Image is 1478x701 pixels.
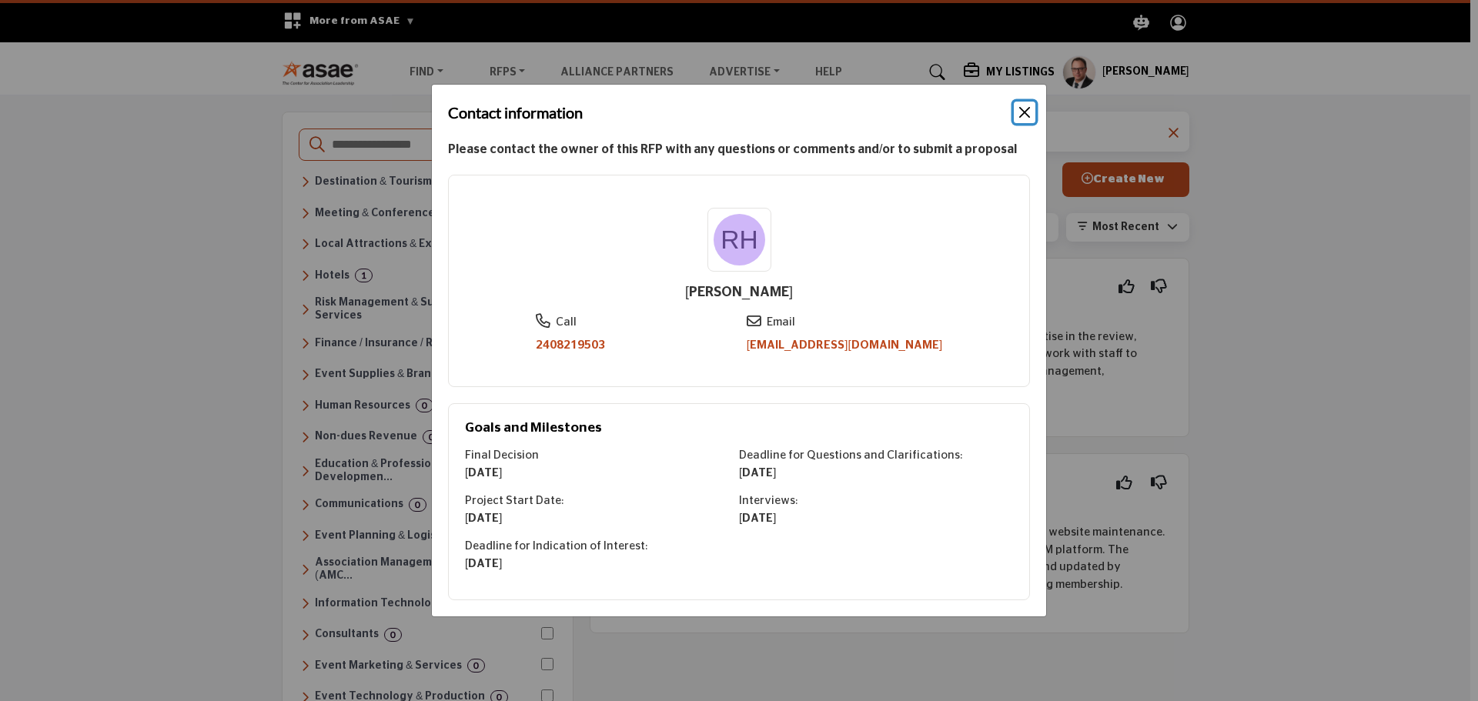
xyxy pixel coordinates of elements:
div: Call [556,314,577,332]
div: 2408219503 [536,337,605,355]
a: [EMAIL_ADDRESS][DOMAIN_NAME] [747,339,942,351]
div: Interviews: [739,492,1013,510]
h5: Goals and Milestones [465,420,1013,436]
div: Final Decision [465,447,739,465]
span: [DATE] [739,467,776,479]
span: [DATE] [739,512,776,524]
div: Project Start Date: [465,492,739,510]
span: [DATE] [465,512,502,524]
div: [PERSON_NAME] [465,282,1013,303]
div: Deadline for Indication of Interest: [465,538,739,556]
span: [DATE] [465,467,502,479]
span: [DATE] [465,558,502,569]
div: Deadline for Questions and Clarifications: [739,447,1013,465]
button: Close [1014,102,1035,123]
div: Please contact the owner of this RFP with any questions or comments and/or to submit a proposal [448,140,1030,159]
img: e152f5a0-ff12-4638-b5fd-7af720b86260.svg [714,214,765,265]
div: Email [767,314,795,332]
h4: Contact information [448,101,583,124]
